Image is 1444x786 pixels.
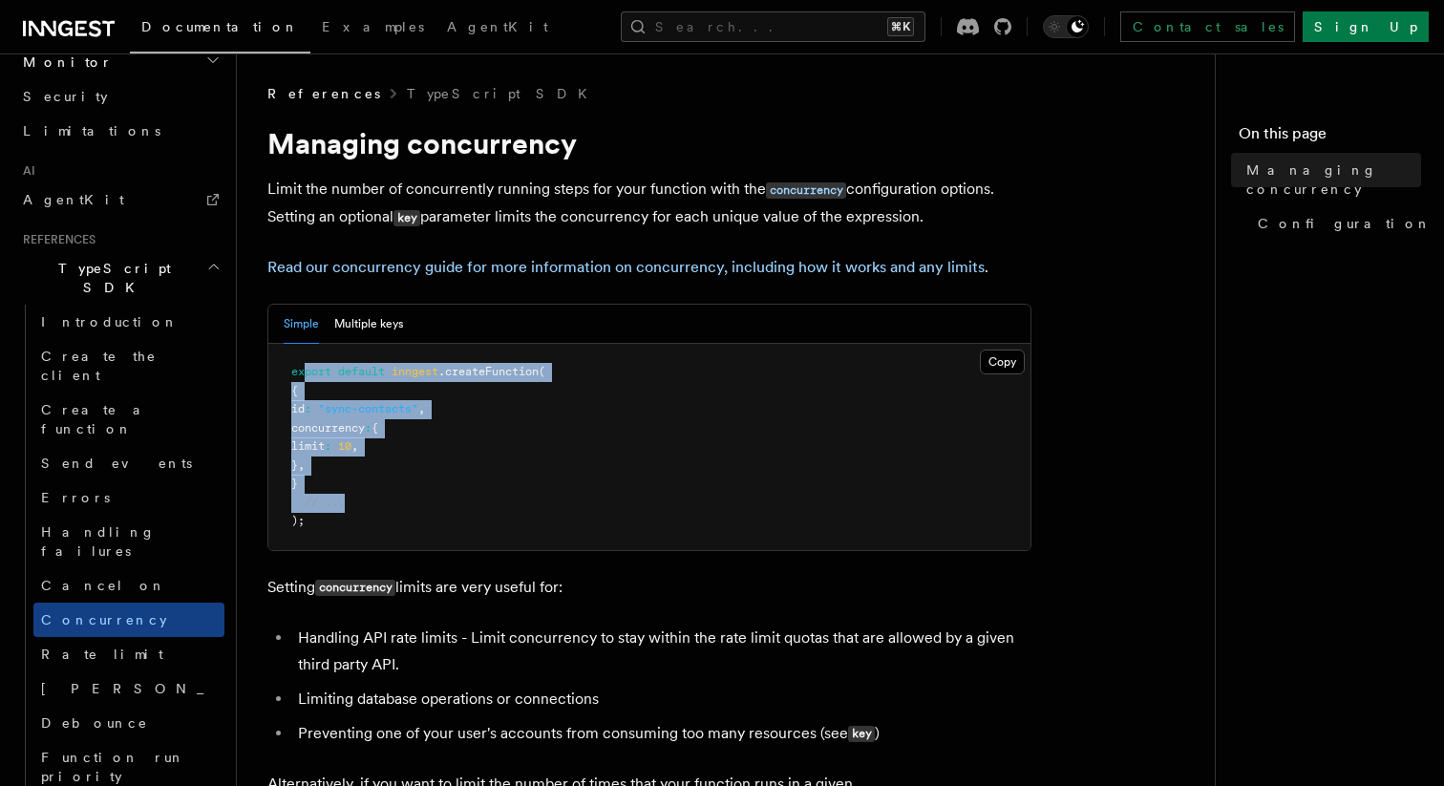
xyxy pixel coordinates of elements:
span: Handling failures [41,524,156,559]
a: Managing concurrency [1239,153,1421,206]
span: Examples [322,19,424,34]
span: concurrency [291,421,365,435]
a: Configuration [1250,206,1421,241]
span: : [305,402,311,415]
kbd: ⌘K [887,17,914,36]
span: Monitor [15,53,113,72]
span: ); [291,514,305,527]
span: Send events [41,456,192,471]
a: Concurrency [33,603,224,637]
code: key [848,726,875,742]
span: : [325,439,331,453]
span: AgentKit [447,19,548,34]
a: AgentKit [15,182,224,217]
button: Search...⌘K [621,11,925,42]
a: concurrency [766,180,846,198]
a: Debounce [33,706,224,740]
span: References [267,84,380,103]
span: [PERSON_NAME] [41,681,321,696]
span: AgentKit [23,192,124,207]
a: AgentKit [435,6,560,52]
a: Read our concurrency guide for more information on concurrency, including how it works and any li... [267,258,985,276]
button: Simple [284,305,319,344]
a: Create the client [33,339,224,393]
span: export [291,365,331,378]
span: id [291,402,305,415]
a: Create a function [33,393,224,446]
span: 10 [338,439,351,453]
span: Create the client [41,349,157,383]
a: [PERSON_NAME] [33,671,224,706]
li: Preventing one of your user's accounts from consuming too many resources (see ) [292,720,1031,748]
span: { [372,421,378,435]
a: Errors [33,480,224,515]
span: default [338,365,385,378]
a: Cancel on [33,568,224,603]
button: Monitor [15,45,224,79]
button: Multiple keys [334,305,403,344]
a: Rate limit [33,637,224,671]
span: AI [15,163,35,179]
span: "sync-contacts" [318,402,418,415]
span: TypeScript SDK [15,259,206,297]
span: Rate limit [41,647,163,662]
a: Contact sales [1120,11,1295,42]
a: Documentation [130,6,310,53]
code: key [393,210,420,226]
span: Debounce [41,715,148,731]
p: . [267,254,1031,281]
h1: Managing concurrency [267,126,1031,160]
span: Security [23,89,108,104]
span: , [351,439,358,453]
code: concurrency [766,182,846,199]
span: Errors [41,490,110,505]
li: Limiting database operations or connections [292,686,1031,712]
span: : [365,421,372,435]
span: , [418,402,425,415]
span: inngest [392,365,438,378]
span: // ... [305,496,345,509]
code: concurrency [315,580,395,596]
span: Function run priority [41,750,185,784]
span: .createFunction [438,365,539,378]
li: Handling API rate limits - Limit concurrency to stay within the rate limit quotas that are allowe... [292,625,1031,678]
span: References [15,232,96,247]
span: } [291,477,298,490]
span: } [291,458,298,472]
span: , [298,458,305,472]
span: Create a function [41,402,155,436]
a: Introduction [33,305,224,339]
a: TypeScript SDK [407,84,599,103]
p: Setting limits are very useful for: [267,574,1031,602]
p: Limit the number of concurrently running steps for your function with the configuration options. ... [267,176,1031,231]
button: Toggle dark mode [1043,15,1089,38]
span: Concurrency [41,612,167,627]
button: TypeScript SDK [15,251,224,305]
span: Configuration [1258,214,1432,233]
a: Handling failures [33,515,224,568]
span: ( [539,365,545,378]
span: Limitations [23,123,160,138]
a: Examples [310,6,435,52]
span: Documentation [141,19,299,34]
button: Copy [980,350,1025,374]
span: limit [291,439,325,453]
span: Introduction [41,314,179,329]
span: { [291,384,298,397]
a: Send events [33,446,224,480]
a: Security [15,79,224,114]
h4: On this page [1239,122,1421,153]
a: Sign Up [1303,11,1429,42]
span: Managing concurrency [1246,160,1421,199]
a: Limitations [15,114,224,148]
span: Cancel on [41,578,166,593]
